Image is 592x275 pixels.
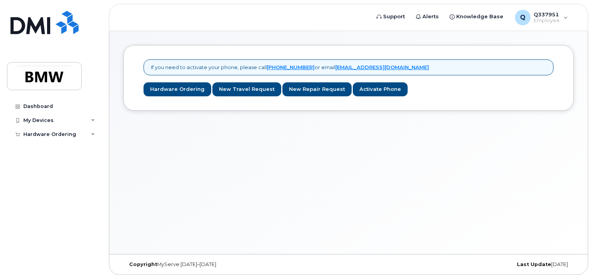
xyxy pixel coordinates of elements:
a: [EMAIL_ADDRESS][DOMAIN_NAME] [335,64,429,70]
a: New Travel Request [212,82,281,97]
a: Activate Phone [353,82,408,97]
p: If you need to activate your phone, please call or email [151,64,429,71]
a: [PHONE_NUMBER] [267,64,315,70]
strong: Copyright [129,261,157,267]
a: New Repair Request [282,82,352,97]
div: MyServe [DATE]–[DATE] [123,261,273,268]
div: [DATE] [424,261,574,268]
a: Hardware Ordering [144,82,211,97]
strong: Last Update [517,261,551,267]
